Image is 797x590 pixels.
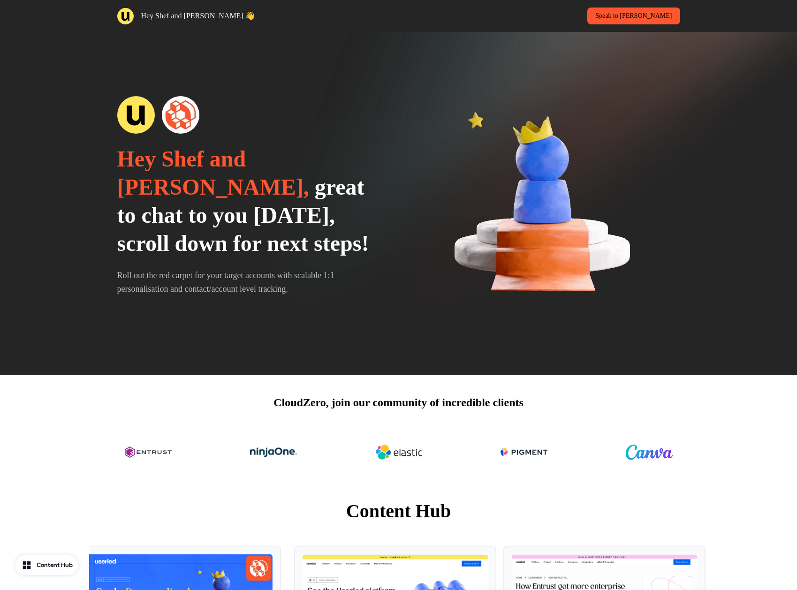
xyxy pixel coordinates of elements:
p: Content Hub [89,497,708,525]
a: Speak to [PERSON_NAME] [587,8,680,24]
span: Hey Shef and [PERSON_NAME], [117,146,309,199]
button: Content Hub [15,555,78,575]
span: great to chat to you [DATE], scroll down for next steps! [117,174,369,256]
p: CloudZero, join our community of incredible clients [273,394,524,411]
p: Hey Shef and [PERSON_NAME] 👋 [141,10,255,22]
span: Roll out the red carpet for your target accounts with scalable 1:1 personalisation and contact/ac... [117,271,334,294]
div: Content Hub [37,560,73,570]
